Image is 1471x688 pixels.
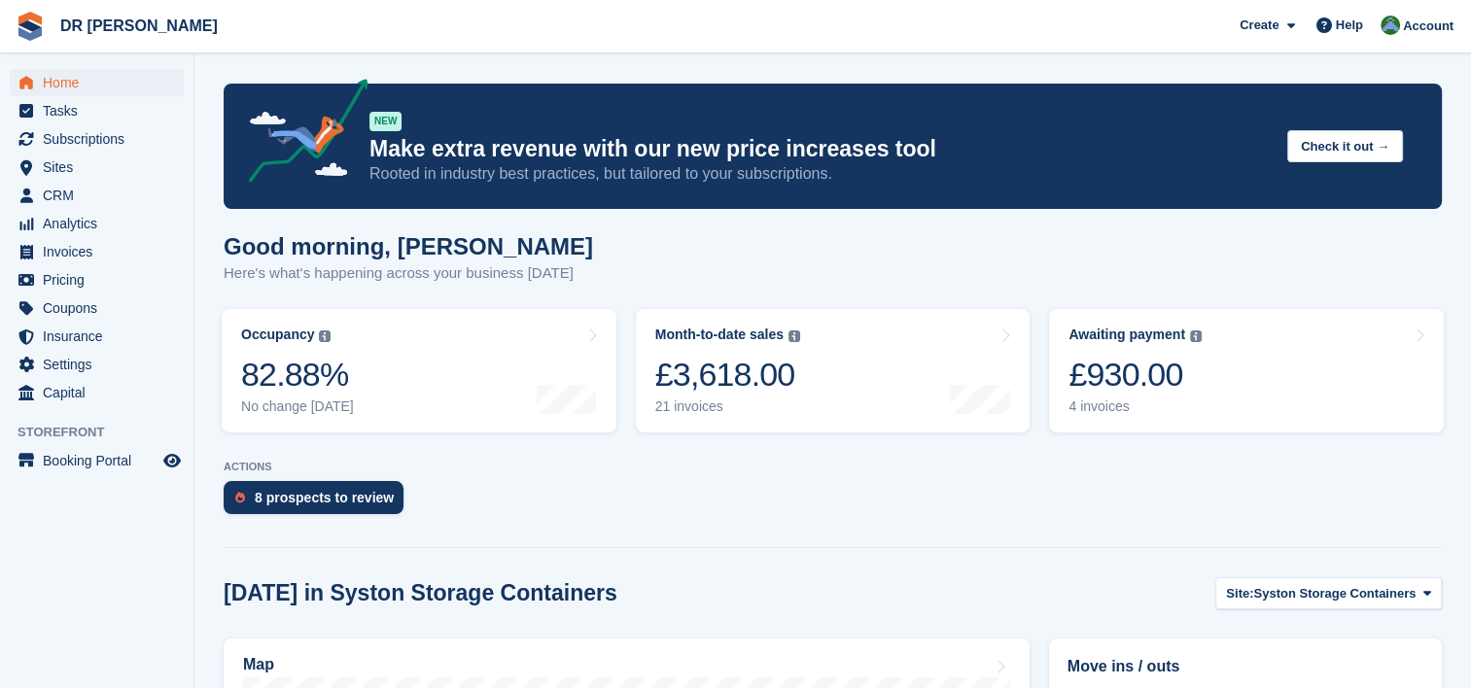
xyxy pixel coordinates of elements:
span: Booking Portal [43,447,159,474]
span: Pricing [43,266,159,293]
span: Create [1240,16,1278,35]
h2: Move ins / outs [1068,655,1423,678]
img: stora-icon-8386f47178a22dfd0bd8f6a31ec36ba5ce8667c1dd55bd0f319d3a0aa187defe.svg [16,12,45,41]
span: Capital [43,379,159,406]
div: NEW [369,112,402,131]
span: Settings [43,351,159,378]
h2: Map [243,656,274,673]
span: Coupons [43,294,159,322]
a: menu [10,97,184,124]
a: menu [10,294,184,322]
a: menu [10,447,184,474]
span: Storefront [18,423,193,442]
span: Analytics [43,210,159,237]
div: No change [DATE] [241,398,354,415]
div: £3,618.00 [655,355,800,395]
a: menu [10,182,184,209]
a: Awaiting payment £930.00 4 invoices [1049,309,1444,432]
button: Site: Syston Storage Containers [1215,577,1442,609]
a: Preview store [160,449,184,472]
p: Here's what's happening across your business [DATE] [224,262,593,285]
img: Alice Stanley [1381,16,1400,35]
span: Insurance [43,323,159,350]
div: 82.88% [241,355,354,395]
h1: Good morning, [PERSON_NAME] [224,233,593,259]
div: 21 invoices [655,398,800,415]
a: Month-to-date sales £3,618.00 21 invoices [636,309,1031,432]
div: £930.00 [1068,355,1202,395]
p: Rooted in industry best practices, but tailored to your subscriptions. [369,163,1272,185]
a: menu [10,69,184,96]
a: DR [PERSON_NAME] [53,10,226,42]
span: Sites [43,154,159,181]
a: menu [10,323,184,350]
img: icon-info-grey-7440780725fd019a000dd9b08b2336e03edf1995a4989e88bcd33f0948082b44.svg [788,330,800,342]
a: menu [10,154,184,181]
img: icon-info-grey-7440780725fd019a000dd9b08b2336e03edf1995a4989e88bcd33f0948082b44.svg [319,330,331,342]
a: menu [10,238,184,265]
div: 8 prospects to review [255,490,394,505]
span: Home [43,69,159,96]
div: Awaiting payment [1068,327,1185,343]
div: Month-to-date sales [655,327,784,343]
p: Make extra revenue with our new price increases tool [369,135,1272,163]
button: Check it out → [1287,130,1403,162]
span: Site: [1226,584,1253,603]
span: Account [1403,17,1453,36]
img: icon-info-grey-7440780725fd019a000dd9b08b2336e03edf1995a4989e88bcd33f0948082b44.svg [1190,330,1202,342]
img: price-adjustments-announcement-icon-8257ccfd72463d97f412b2fc003d46551f7dbcb40ab6d574587a9cd5c0d94... [232,79,368,189]
div: Occupancy [241,327,314,343]
a: 8 prospects to review [224,481,413,524]
span: Subscriptions [43,125,159,153]
span: Syston Storage Containers [1253,584,1416,603]
a: menu [10,351,184,378]
p: ACTIONS [224,461,1442,473]
a: menu [10,266,184,293]
a: Occupancy 82.88% No change [DATE] [222,309,616,432]
span: CRM [43,182,159,209]
span: Tasks [43,97,159,124]
span: Invoices [43,238,159,265]
span: Help [1336,16,1363,35]
h2: [DATE] in Syston Storage Containers [224,580,617,606]
a: menu [10,125,184,153]
a: menu [10,379,184,406]
div: 4 invoices [1068,398,1202,415]
a: menu [10,210,184,237]
img: prospect-51fa495bee0391a8d652442698ab0144808aea92771e9ea1ae160a38d050c398.svg [235,492,245,503]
